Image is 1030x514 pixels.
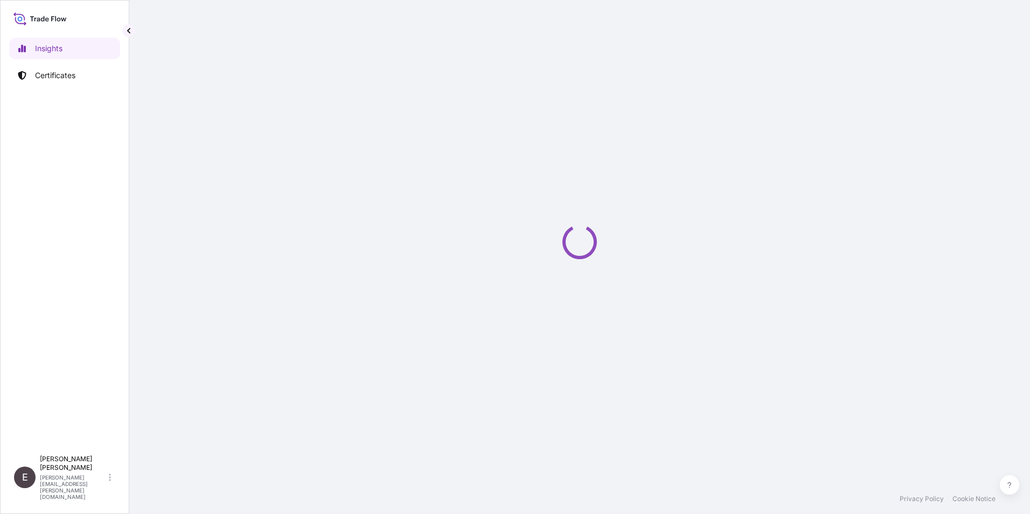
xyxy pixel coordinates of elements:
[9,38,120,59] a: Insights
[900,495,944,503] a: Privacy Policy
[40,474,107,500] p: [PERSON_NAME][EMAIL_ADDRESS][PERSON_NAME][DOMAIN_NAME]
[952,495,996,503] a: Cookie Notice
[9,65,120,86] a: Certificates
[35,43,62,54] p: Insights
[35,70,75,81] p: Certificates
[40,455,107,472] p: [PERSON_NAME] [PERSON_NAME]
[22,472,28,483] span: E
